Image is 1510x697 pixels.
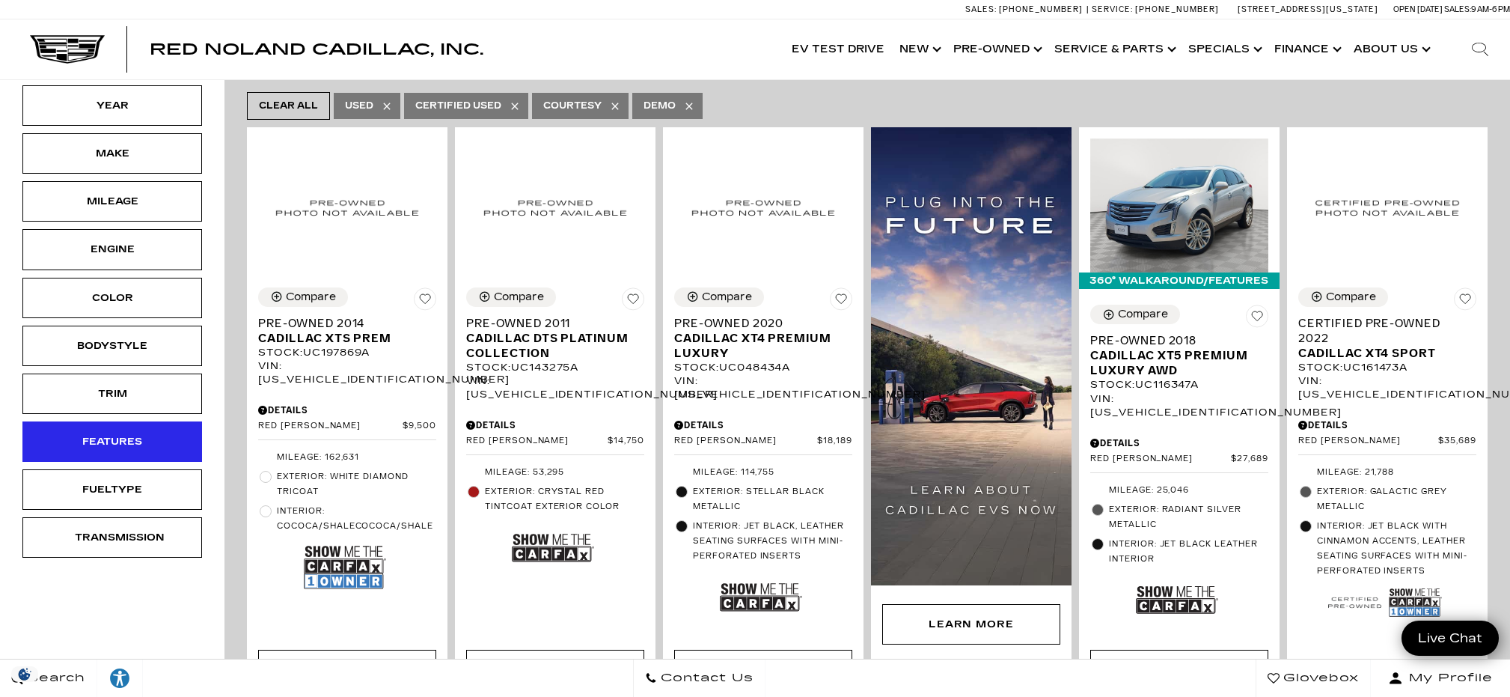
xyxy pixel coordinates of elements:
[1109,537,1268,567] span: Interior: Jet Black Leather Interior
[693,484,852,514] span: Exterior: Stellar Black Metallic
[1118,308,1168,321] div: Compare
[466,316,633,331] span: Pre-Owned 2011
[784,19,892,79] a: EV Test Drive
[97,667,142,690] div: Explore your accessibility options
[75,433,150,450] div: Features
[97,660,143,697] a: Explore your accessibility options
[882,604,1060,645] div: Learn More
[674,316,852,361] a: Pre-Owned 2020Cadillac XT4 Premium Luxury
[1393,4,1443,14] span: Open [DATE]
[75,338,150,354] div: Bodystyle
[466,287,556,307] button: Compare Vehicle
[1231,454,1268,465] span: $27,689
[75,97,150,114] div: Year
[1090,305,1180,324] button: Compare Vehicle
[702,290,752,304] div: Compare
[22,229,202,270] div: EngineEngine
[1298,418,1476,432] div: Pricing Details - Certified Pre-Owned 2022 Cadillac XT4 Sport
[466,374,644,401] div: VIN: [US_VEHICLE_IDENTIFICATION_NUMBER]
[286,290,336,304] div: Compare
[466,316,644,361] a: Pre-Owned 2011Cadillac DTS Platinum Collection
[657,668,754,689] span: Contact Us
[1079,273,1280,289] div: 360° WalkAround/Features
[674,436,817,447] span: Red [PERSON_NAME]
[466,436,644,447] a: Red [PERSON_NAME] $14,750
[485,484,644,514] span: Exterior: Crystal Red Tintcoat Exterior Color
[258,139,436,276] img: 2014 Cadillac XTS PREM
[965,4,997,14] span: Sales:
[30,35,105,64] a: Cadillac Dark Logo with Cadillac White Text
[1298,436,1438,447] span: Red [PERSON_NAME]
[258,421,436,432] a: Red [PERSON_NAME] $9,500
[1389,585,1442,620] img: Show Me the CARFAX 1-Owner Badge
[22,85,202,126] div: YearYear
[965,5,1086,13] a: Sales: [PHONE_NUMBER]
[1090,333,1257,348] span: Pre-Owned 2018
[1090,139,1268,272] img: 2018 Cadillac XT5 Premium Luxury AWD
[466,331,633,361] span: Cadillac DTS Platinum Collection
[1326,290,1376,304] div: Compare
[892,19,946,79] a: New
[512,520,594,575] img: Show Me the CARFAX Badge
[674,139,852,276] img: 2020 Cadillac XT4 Premium Luxury
[946,19,1047,79] a: Pre-Owned
[1090,333,1268,378] a: Pre-Owned 2018Cadillac XT5 Premium Luxury AWD
[304,540,386,594] img: Show Me the CARFAX 1-Owner Badge
[674,316,841,331] span: Pre-Owned 2020
[258,359,436,386] div: VIN: [US_VEHICLE_IDENTIFICATION_NUMBER]
[674,287,764,307] button: Compare Vehicle
[1090,378,1268,392] div: Stock : UC116347A
[7,666,42,682] section: Click to Open Cookie Consent Modal
[1047,19,1181,79] a: Service & Parts
[150,40,483,58] span: Red Noland Cadillac, Inc.
[674,374,852,401] div: VIN: [US_VEHICLE_IDENTIFICATION_NUMBER]
[75,481,150,498] div: Fueltype
[1280,668,1359,689] span: Glovebox
[1267,19,1346,79] a: Finance
[466,463,644,482] li: Mileage: 53,295
[22,469,202,510] div: FueltypeFueltype
[929,616,1015,633] div: Learn More
[1444,4,1471,14] span: Sales:
[494,290,544,304] div: Compare
[1109,502,1268,532] span: Exterior: Radiant Silver Metallic
[1298,463,1476,482] li: Mileage: 21,788
[1090,392,1268,419] div: VIN: [US_VEHICLE_IDENTIFICATION_NUMBER]
[633,660,765,697] a: Contact Us
[466,418,644,432] div: Pricing Details - Pre-Owned 2011 Cadillac DTS Platinum Collection
[22,181,202,222] div: MileageMileage
[75,193,150,210] div: Mileage
[999,4,1083,14] span: [PHONE_NUMBER]
[23,668,85,689] span: Search
[1298,374,1476,401] div: VIN: [US_VEHICLE_IDENTIFICATION_NUMBER]
[258,404,436,417] div: Pricing Details - Pre-Owned 2014 Cadillac XTS PREM
[75,241,150,258] div: Engine
[403,421,436,432] span: $9,500
[644,97,676,115] span: Demo
[830,287,852,316] button: Save Vehicle
[1090,481,1268,500] li: Mileage: 25,046
[75,386,150,402] div: Trim
[277,504,436,534] span: Interior: Cococa/ShaleCococa/Shale
[22,326,202,366] div: BodystyleBodystyle
[345,97,373,115] span: Used
[1410,630,1490,647] span: Live Chat
[1238,4,1378,14] a: [STREET_ADDRESS][US_STATE]
[414,287,436,316] button: Save Vehicle
[817,436,852,447] span: $18,189
[1090,348,1257,378] span: Cadillac XT5 Premium Luxury AWD
[22,421,202,462] div: FeaturesFeatures
[543,97,602,115] span: Courtesy
[1454,287,1476,316] button: Save Vehicle
[1317,519,1476,579] span: Interior: Jet Black with Cinnamon accents, Leather seating surfaces with mini-perforated inserts
[1450,19,1510,79] div: Search
[1298,436,1476,447] a: Red [PERSON_NAME] $35,689
[1371,660,1510,697] button: Open user profile menu
[1135,4,1219,14] span: [PHONE_NUMBER]
[622,287,644,316] button: Save Vehicle
[22,517,202,558] div: TransmissionTransmission
[1246,305,1268,333] button: Save Vehicle
[258,346,436,359] div: Stock : UC197869A
[466,436,608,447] span: Red [PERSON_NAME]
[1438,436,1476,447] span: $35,689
